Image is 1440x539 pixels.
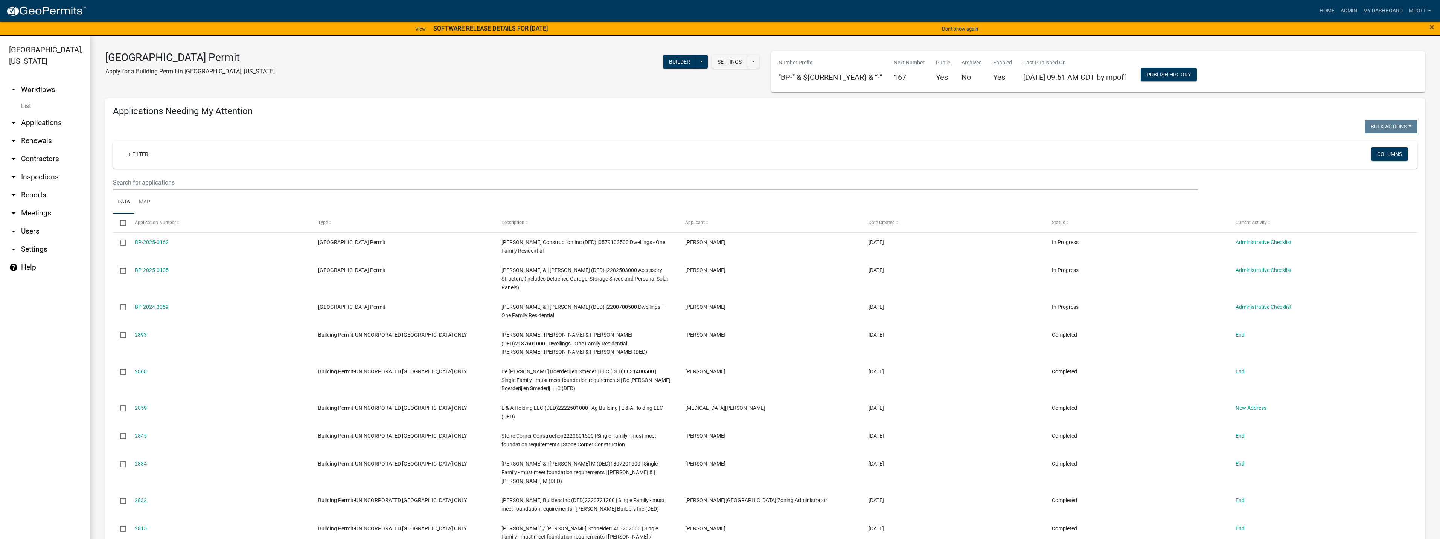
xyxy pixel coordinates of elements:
[685,433,725,439] span: Austin Steenhoek
[1236,525,1245,531] a: End
[501,497,664,512] span: Mike Sereg Builders Inc (DED)2220721200 | Single Family - must meet foundation requirements | Mik...
[1236,405,1266,411] a: New Address
[1365,120,1417,133] button: Bulk Actions
[685,461,725,467] span: Jason
[105,51,275,64] h3: [GEOGRAPHIC_DATA] Permit
[318,461,467,467] span: Building Permit-UNINCORPORATED MARION COUNTY ONLY
[1052,497,1077,503] span: Completed
[1141,68,1197,81] button: Publish History
[861,214,1045,232] datatable-header-cell: Date Created
[869,461,884,467] span: 08/23/2023
[1045,214,1228,232] datatable-header-cell: Status
[318,433,467,439] span: Building Permit-UNINCORPORATED MARION COUNTY ONLY
[501,461,658,484] span: Burk, Aron T & | Burk, MaKenzie M (DED)1807201500 | Single Family - must meet foundation requirem...
[135,405,147,411] a: 2859
[135,220,176,225] span: Application Number
[894,59,925,67] p: Next Number
[1052,220,1065,225] span: Status
[9,136,18,145] i: arrow_drop_down
[1052,368,1077,374] span: Completed
[1052,304,1079,310] span: In Progress
[135,267,169,273] a: BP-2025-0105
[318,525,467,531] span: Building Permit-UNINCORPORATED MARION COUNTY ONLY
[993,59,1012,67] p: Enabled
[1236,497,1245,503] a: End
[685,267,725,273] span: Matt Van Weelden
[105,67,275,76] p: Apply for a Building Permit in [GEOGRAPHIC_DATA], [US_STATE]
[135,332,147,338] a: 2893
[869,525,884,531] span: 08/02/2023
[1052,239,1079,245] span: In Progress
[127,214,311,232] datatable-header-cell: Application Number
[135,525,147,531] a: 2815
[685,525,725,531] span: Taylor Sedlock
[9,227,18,236] i: arrow_drop_down
[1052,405,1077,411] span: Completed
[9,154,18,163] i: arrow_drop_down
[318,332,467,338] span: Building Permit-UNINCORPORATED MARION COUNTY ONLY
[663,55,696,69] button: Builder
[318,368,467,374] span: Building Permit-UNINCORPORATED MARION COUNTY ONLY
[685,405,765,411] span: Errin Brian Keltner
[501,239,665,254] span: Evinger Construction Inc (DED) |0579103500 Dwellings - One Family Residential
[779,59,882,67] p: Number Prefix
[869,239,884,245] span: 09/30/2025
[113,190,134,214] a: Data
[685,220,705,225] span: Applicant
[685,497,827,503] span: Melissa Poffenbarger- Marion County Zoning Administrator
[869,497,884,503] span: 08/22/2023
[501,405,663,420] span: E & A Holding LLC (DED)2222501000 | Ag Building | E & A Holding LLC (DED)
[1236,239,1292,245] a: Administrative Checklist
[1052,525,1077,531] span: Completed
[113,106,1417,117] h4: Applications Needing My Attention
[1236,267,1292,273] a: Administrative Checklist
[1236,304,1292,310] a: Administrative Checklist
[318,220,328,225] span: Type
[501,267,669,290] span: Van Weelden, Matthew S & | Van Weelden, Teresa L (DED) |2282503000 Accessory Structure (includes ...
[1023,73,1126,82] span: [DATE] 09:51 AM CDT by mpoff
[869,220,895,225] span: Date Created
[135,461,147,467] a: 2834
[962,59,982,67] p: Archived
[494,214,678,232] datatable-header-cell: Description
[685,239,725,245] span: Jordan Swayne
[135,304,169,310] a: BP-2024-3059
[1236,332,1245,338] a: End
[1052,461,1077,467] span: Completed
[1429,22,1434,32] span: ×
[135,239,169,245] a: BP-2025-0162
[1228,214,1412,232] datatable-header-cell: Current Activity
[113,175,1198,190] input: Search for applications
[318,239,386,245] span: Marion County Building Permit
[501,368,670,392] span: De K J Van Kooten Boerderij en Smederij LLC (DED)0031400500 | Single Family - must meet foundatio...
[135,368,147,374] a: 2868
[412,23,429,35] a: View
[678,214,861,232] datatable-header-cell: Applicant
[869,433,884,439] span: 09/16/2023
[9,245,18,254] i: arrow_drop_down
[9,263,18,272] i: help
[869,332,884,338] span: 02/12/2024
[311,214,494,232] datatable-header-cell: Type
[9,118,18,127] i: arrow_drop_down
[936,59,950,67] p: Public
[113,214,127,232] datatable-header-cell: Select
[1371,147,1408,161] button: Columns
[9,209,18,218] i: arrow_drop_down
[135,497,147,503] a: 2832
[1317,4,1338,18] a: Home
[1429,23,1434,32] button: Close
[712,55,748,69] button: Settings
[962,73,982,82] h5: No
[685,368,725,374] span: Jennifer Van Kooten
[779,73,882,82] h5: "BP-" & ${CURRENT_YEAR} & “-”
[135,433,147,439] a: 2845
[122,147,154,161] a: + Filter
[9,173,18,182] i: arrow_drop_down
[501,220,524,225] span: Description
[685,332,725,338] span: DAN
[1236,433,1245,439] a: End
[1052,332,1077,338] span: Completed
[685,304,725,310] span: Christine
[869,304,884,310] span: 10/08/2024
